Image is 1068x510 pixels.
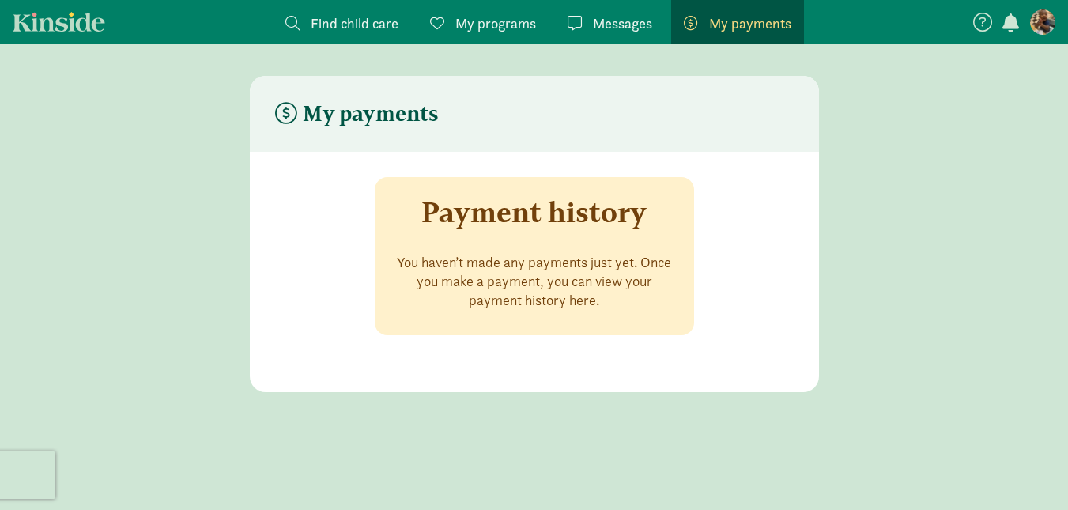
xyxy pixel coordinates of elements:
span: Messages [593,13,652,34]
h4: My payments [275,101,439,127]
span: My programs [455,13,536,34]
a: Kinside [13,12,105,32]
span: Find child care [311,13,398,34]
p: You haven’t made any payments just yet. Once you make a payment, you can view your payment histor... [394,253,675,310]
h3: Payment history [421,196,647,228]
span: My payments [709,13,791,34]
